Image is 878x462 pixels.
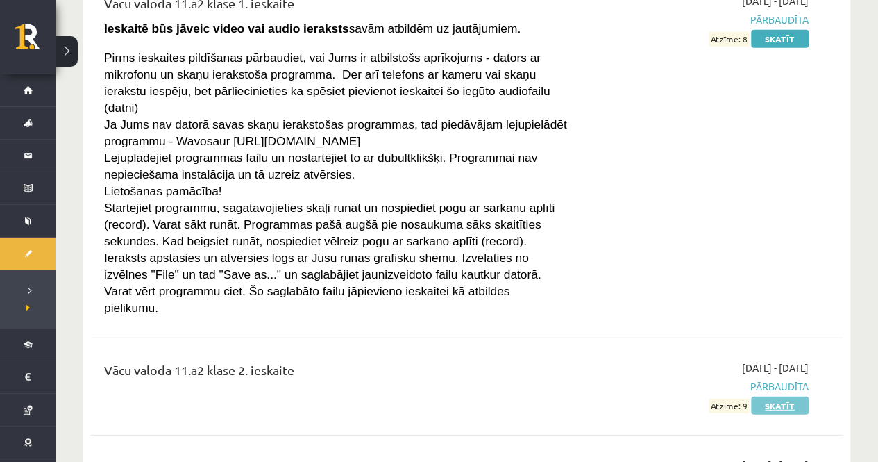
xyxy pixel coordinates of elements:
span: Pirms ieskaites pildīšanas pārbaudiet, vai Jums ir atbilstošs aprīkojums - dators ar mikrofonu un... [104,51,550,115]
span: Atzīme: 8 [709,32,749,47]
strong: Ieskaitē būs jāveic video vai audio ieraksts [104,22,349,35]
span: [DATE] - [DATE] [742,361,809,375]
span: Atzīme: 9 [709,399,749,413]
span: savām atbildēm uz jautājumiem. [104,22,521,35]
span: Pārbaudīta [588,379,809,394]
a: Skatīt [751,397,809,415]
div: Vācu valoda 11.a2 klase 2. ieskaite [104,361,567,386]
a: Skatīt [751,30,809,48]
span: Ja Jums nav datorā savas skaņu ierakstošas programmas, tad piedāvājam lejupielādēt programmu - Wa... [104,117,567,148]
span: Pārbaudīta [588,13,809,27]
a: Rīgas 1. Tālmācības vidusskola [15,24,56,59]
span: Startējiet programmu, sagatavojieties skaļi runāt un nospiediet pogu ar sarkanu aplīti (record). ... [104,201,555,315]
span: Lejuplādējiet programmas failu un nostartējiet to ar dubultklikšķi. Programmai nav nepieciešama i... [104,151,537,181]
span: Lietošanas pamācība! [104,184,222,198]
